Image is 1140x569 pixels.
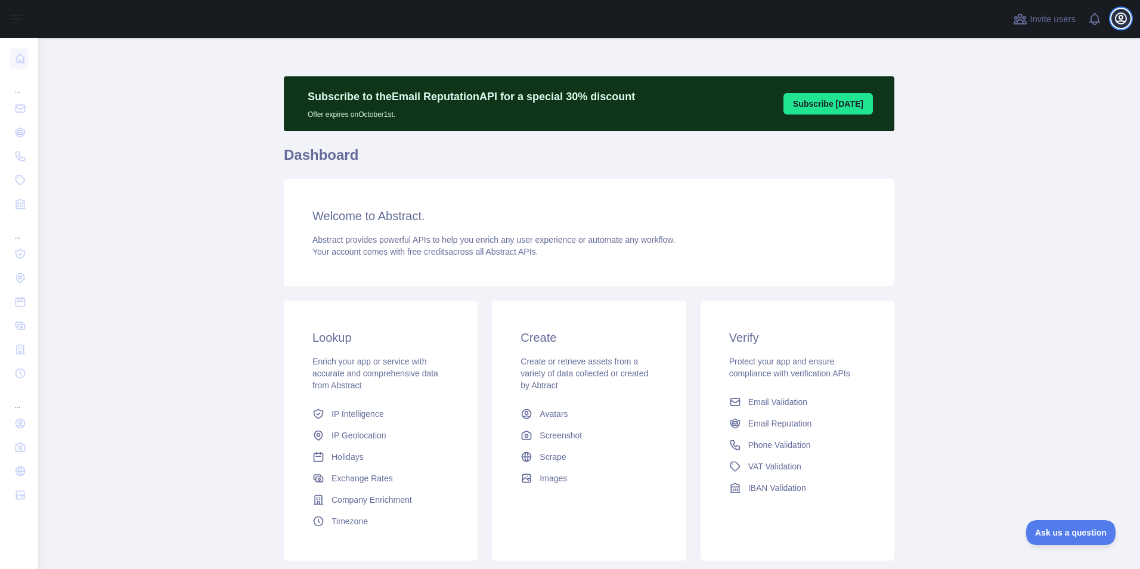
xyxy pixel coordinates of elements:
h3: Create [521,329,657,346]
a: IP Intelligence [308,403,454,425]
a: IBAN Validation [724,477,871,499]
p: Subscribe to the Email Reputation API for a special 30 % discount [308,88,635,105]
span: Timezone [332,515,368,527]
a: Timezone [308,511,454,532]
a: Phone Validation [724,434,871,456]
a: Images [516,468,662,489]
iframe: Toggle Customer Support [1026,520,1116,545]
a: VAT Validation [724,456,871,477]
div: ... [10,386,29,410]
h3: Lookup [312,329,449,346]
span: Email Reputation [748,418,812,429]
span: Protect your app and ensure compliance with verification APIs [729,357,850,378]
button: Invite users [1011,10,1078,29]
span: Exchange Rates [332,472,393,484]
span: IP Geolocation [332,429,386,441]
div: ... [10,72,29,95]
a: Exchange Rates [308,468,454,489]
span: free credits [407,247,448,256]
a: IP Geolocation [308,425,454,446]
h3: Welcome to Abstract. [312,208,866,224]
span: IBAN Validation [748,482,806,494]
span: IP Intelligence [332,408,384,420]
a: Email Validation [724,391,871,413]
span: Images [540,472,567,484]
span: Your account comes with across all Abstract APIs. [312,247,538,256]
a: Holidays [308,446,454,468]
span: Avatars [540,408,568,420]
p: Offer expires on October 1st. [308,105,635,119]
span: Email Validation [748,396,807,408]
span: Phone Validation [748,439,811,451]
a: Company Enrichment [308,489,454,511]
span: Create or retrieve assets from a variety of data collected or created by Abtract [521,357,648,390]
span: Holidays [332,451,364,463]
a: Email Reputation [724,413,871,434]
span: Company Enrichment [332,494,412,506]
div: ... [10,217,29,241]
span: Scrape [540,451,566,463]
a: Avatars [516,403,662,425]
span: Screenshot [540,429,582,441]
button: Subscribe [DATE] [783,93,873,115]
a: Screenshot [516,425,662,446]
span: Enrich your app or service with accurate and comprehensive data from Abstract [312,357,438,390]
h1: Dashboard [284,146,894,174]
span: VAT Validation [748,460,801,472]
a: Scrape [516,446,662,468]
span: Abstract provides powerful APIs to help you enrich any user experience or automate any workflow. [312,235,676,245]
span: Invite users [1030,13,1076,26]
h3: Verify [729,329,866,346]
